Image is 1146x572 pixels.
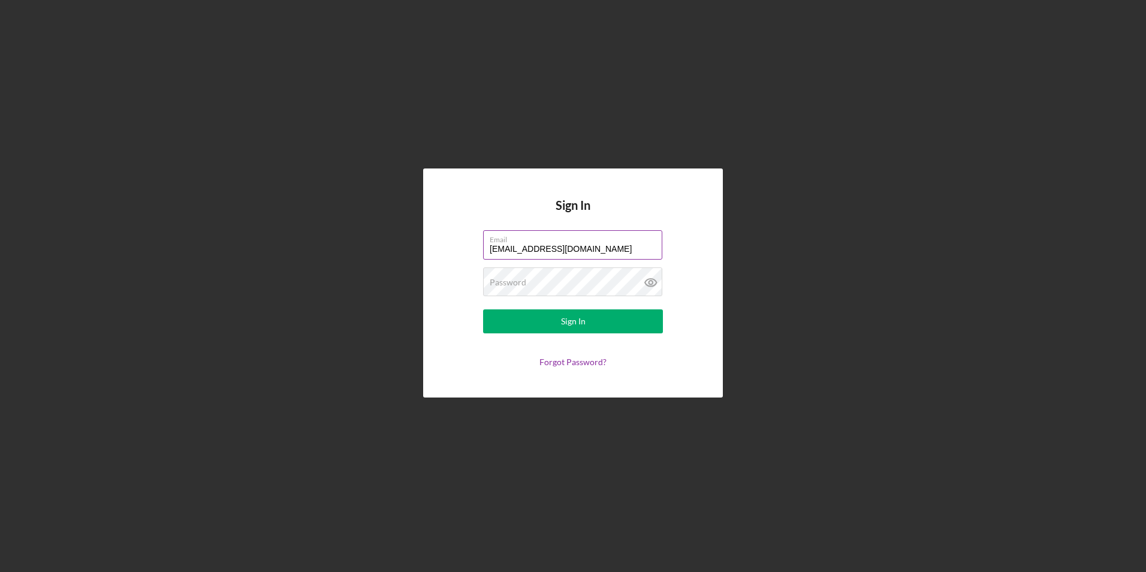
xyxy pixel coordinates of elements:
[490,231,662,244] label: Email
[490,278,526,287] label: Password
[561,309,586,333] div: Sign In
[556,198,590,230] h4: Sign In
[483,309,663,333] button: Sign In
[539,357,607,367] a: Forgot Password?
